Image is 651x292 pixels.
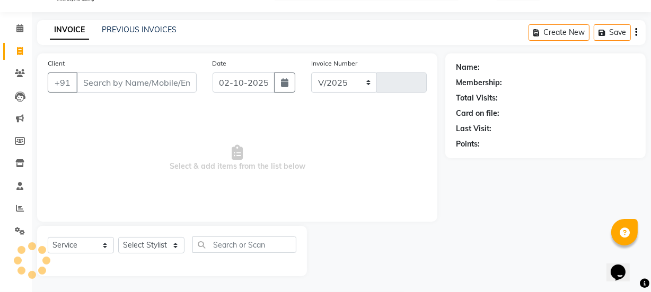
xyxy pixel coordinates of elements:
[456,77,502,88] div: Membership:
[48,105,427,211] span: Select & add items from the list below
[311,59,357,68] label: Invoice Number
[48,59,65,68] label: Client
[456,139,480,150] div: Points:
[48,72,77,93] button: +91
[456,93,498,104] div: Total Visits:
[213,59,227,68] label: Date
[192,236,296,253] input: Search or Scan
[456,123,491,134] div: Last Visit:
[456,108,499,119] div: Card on file:
[76,72,197,93] input: Search by Name/Mobile/Email/Code
[606,250,640,281] iframe: chat widget
[50,21,89,40] a: INVOICE
[529,24,590,41] button: Create New
[594,24,631,41] button: Save
[456,62,480,73] div: Name:
[102,25,177,34] a: PREVIOUS INVOICES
